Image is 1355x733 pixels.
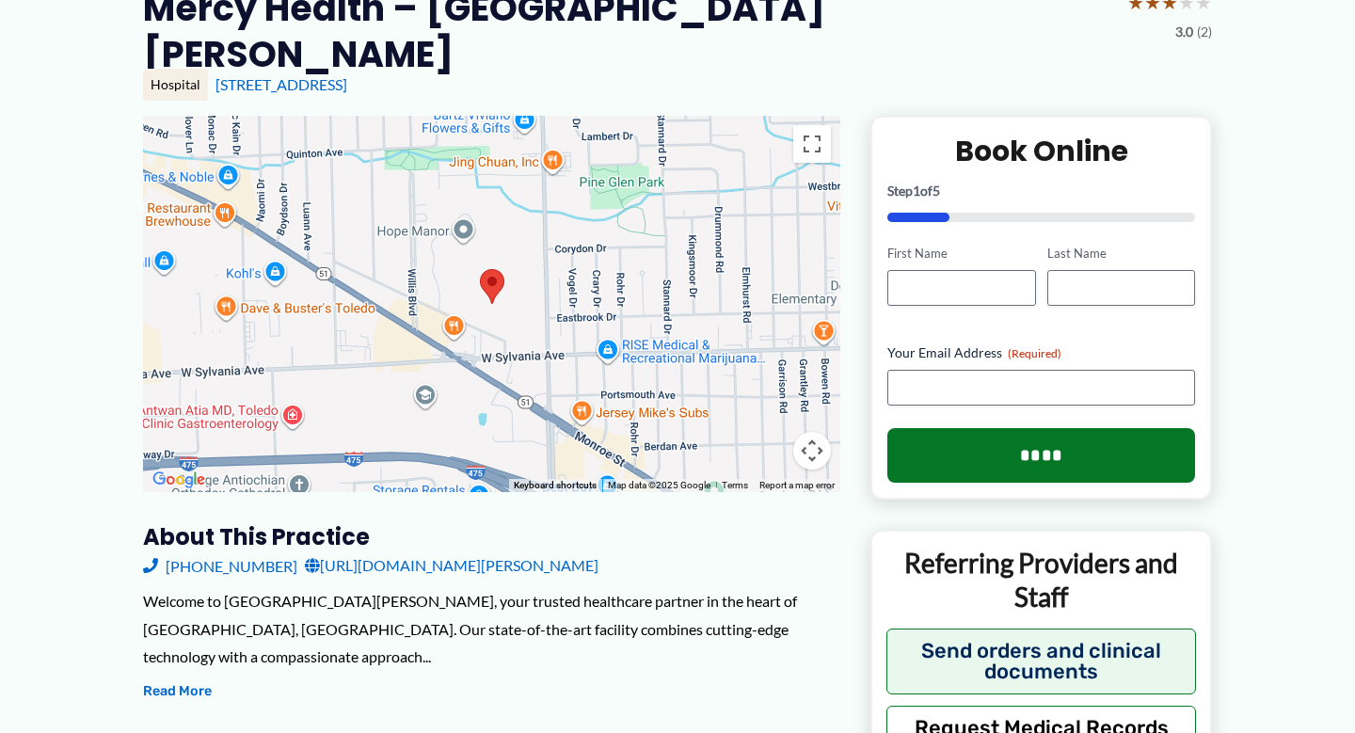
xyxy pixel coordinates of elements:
[305,551,598,580] a: [URL][DOMAIN_NAME][PERSON_NAME]
[887,184,1195,198] p: Step of
[215,75,347,93] a: [STREET_ADDRESS]
[143,551,297,580] a: [PHONE_NUMBER]
[608,480,710,490] span: Map data ©2025 Google
[1175,20,1193,44] span: 3.0
[1008,346,1061,360] span: (Required)
[148,468,210,492] img: Google
[143,522,840,551] h3: About this practice
[887,245,1035,263] label: First Name
[933,183,940,199] span: 5
[759,480,835,490] a: Report a map error
[886,546,1196,614] p: Referring Providers and Staff
[887,343,1195,362] label: Your Email Address
[887,133,1195,169] h2: Book Online
[148,468,210,492] a: Open this area in Google Maps (opens a new window)
[913,183,920,199] span: 1
[793,125,831,163] button: Toggle fullscreen view
[143,69,208,101] div: Hospital
[722,480,748,490] a: Terms (opens in new tab)
[1197,20,1212,44] span: (2)
[886,629,1196,694] button: Send orders and clinical documents
[514,479,597,492] button: Keyboard shortcuts
[1047,245,1195,263] label: Last Name
[143,680,212,703] button: Read More
[793,432,831,470] button: Map camera controls
[143,587,840,671] div: Welcome to [GEOGRAPHIC_DATA][PERSON_NAME], your trusted healthcare partner in the heart of [GEOGR...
